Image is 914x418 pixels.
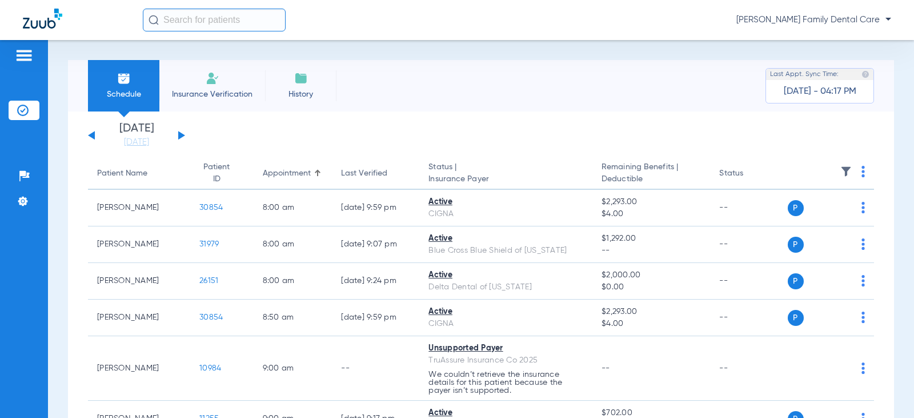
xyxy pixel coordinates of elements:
img: group-dot-blue.svg [861,166,865,177]
span: P [788,237,804,253]
div: Blue Cross Blue Shield of [US_STATE] [428,245,583,257]
div: Patient ID [199,161,244,185]
div: Active [428,306,583,318]
a: [DATE] [102,137,171,148]
th: Status | [419,158,592,190]
img: last sync help info [861,70,869,78]
img: group-dot-blue.svg [861,312,865,323]
th: Remaining Benefits | [592,158,710,190]
td: 8:50 AM [254,300,332,336]
span: P [788,200,804,216]
img: group-dot-blue.svg [861,202,865,213]
span: 31979 [199,240,219,248]
td: -- [710,190,787,226]
span: 30854 [199,204,223,212]
span: 26151 [199,277,218,285]
span: [DATE] - 04:17 PM [784,86,856,97]
div: Patient Name [97,168,147,180]
td: 8:00 AM [254,226,332,263]
li: [DATE] [102,123,171,148]
span: $4.00 [602,318,701,330]
span: P [788,310,804,326]
div: CIGNA [428,318,583,330]
span: Last Appt. Sync Time: [770,69,839,80]
td: [PERSON_NAME] [88,336,190,401]
span: 30854 [199,313,223,321]
div: Appointment [263,168,311,180]
div: Unsupported Payer [428,343,583,355]
td: -- [710,336,787,401]
td: -- [710,300,787,336]
td: [PERSON_NAME] [88,300,190,336]
img: Zuub Logo [23,9,62,29]
span: -- [602,245,701,257]
div: Patient ID [199,161,234,185]
td: 8:00 AM [254,190,332,226]
img: hamburger-icon [15,49,33,62]
td: [DATE] 9:24 PM [332,263,419,300]
img: group-dot-blue.svg [861,238,865,250]
span: P [788,273,804,289]
span: [PERSON_NAME] Family Dental Care [736,14,891,26]
div: TruAssure Insurance Co 2025 [428,355,583,367]
img: group-dot-blue.svg [861,275,865,286]
span: $4.00 [602,208,701,220]
img: Schedule [117,71,131,85]
div: Last Verified [341,168,410,180]
span: 10984 [199,364,221,372]
td: -- [710,226,787,263]
td: [PERSON_NAME] [88,263,190,300]
div: CIGNA [428,208,583,220]
span: $2,293.00 [602,306,701,318]
div: Last Verified [341,168,387,180]
td: -- [332,336,419,401]
td: -- [710,263,787,300]
span: Insurance Verification [168,89,256,100]
img: Search Icon [149,15,159,25]
span: -- [602,364,610,372]
div: Delta Dental of [US_STATE] [428,281,583,293]
div: Patient Name [97,168,181,180]
th: Status [710,158,787,190]
span: $0.00 [602,281,701,293]
input: Search for patients [143,9,286,31]
div: Active [428,233,583,245]
td: [PERSON_NAME] [88,226,190,263]
div: Active [428,196,583,208]
div: Active [428,269,583,281]
td: 8:00 AM [254,263,332,300]
img: filter.svg [840,166,852,177]
span: History [274,89,328,100]
div: Appointment [263,168,323,180]
span: $2,293.00 [602,196,701,208]
span: $1,292.00 [602,233,701,245]
span: Schedule [97,89,151,100]
td: [PERSON_NAME] [88,190,190,226]
td: 9:00 AM [254,336,332,401]
img: group-dot-blue.svg [861,363,865,374]
span: $2,000.00 [602,269,701,281]
td: [DATE] 9:07 PM [332,226,419,263]
td: [DATE] 9:59 PM [332,190,419,226]
td: [DATE] 9:59 PM [332,300,419,336]
img: Manual Insurance Verification [206,71,219,85]
span: Insurance Payer [428,173,583,185]
span: Deductible [602,173,701,185]
img: History [294,71,308,85]
p: We couldn’t retrieve the insurance details for this patient because the payer isn’t supported. [428,371,583,395]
